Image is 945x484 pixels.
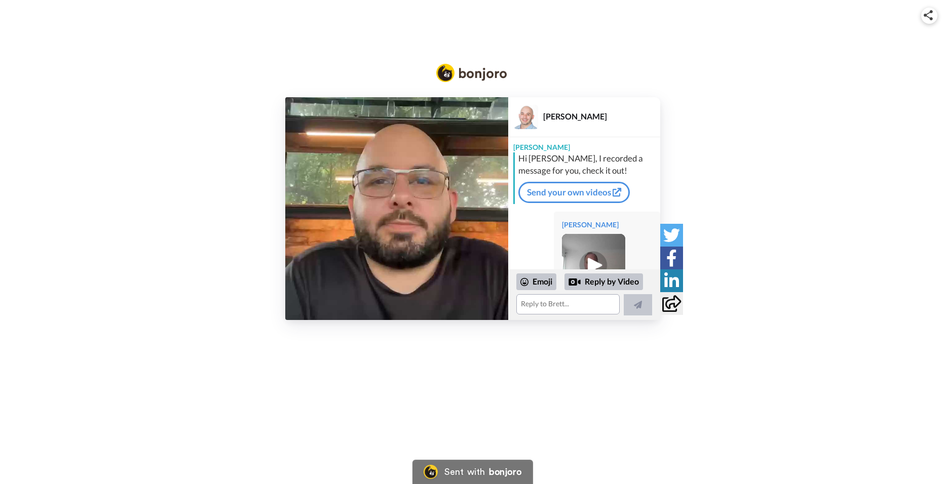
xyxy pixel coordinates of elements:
[564,273,643,291] div: Reply by Video
[518,182,630,203] a: Send your own videos
[580,252,608,279] img: ic_play_thick.png
[285,97,508,320] img: 88d836fb-37ef-44d4-97d3-70dcc5069a44-thumb.jpg
[562,234,625,297] img: c20f45e5-127f-41d4-99e0-4e9303760cab-thumb.jpg
[562,220,652,230] div: [PERSON_NAME]
[436,64,507,82] img: Bonjoro Logo
[924,10,933,20] img: ic_share.svg
[508,137,660,152] div: [PERSON_NAME]
[543,111,660,121] div: [PERSON_NAME]
[514,105,538,129] img: Profile Image
[569,276,581,288] div: Reply by Video
[518,152,658,177] div: Hi [PERSON_NAME], I recorded a message for you, check it out!
[516,273,556,290] div: Emoji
